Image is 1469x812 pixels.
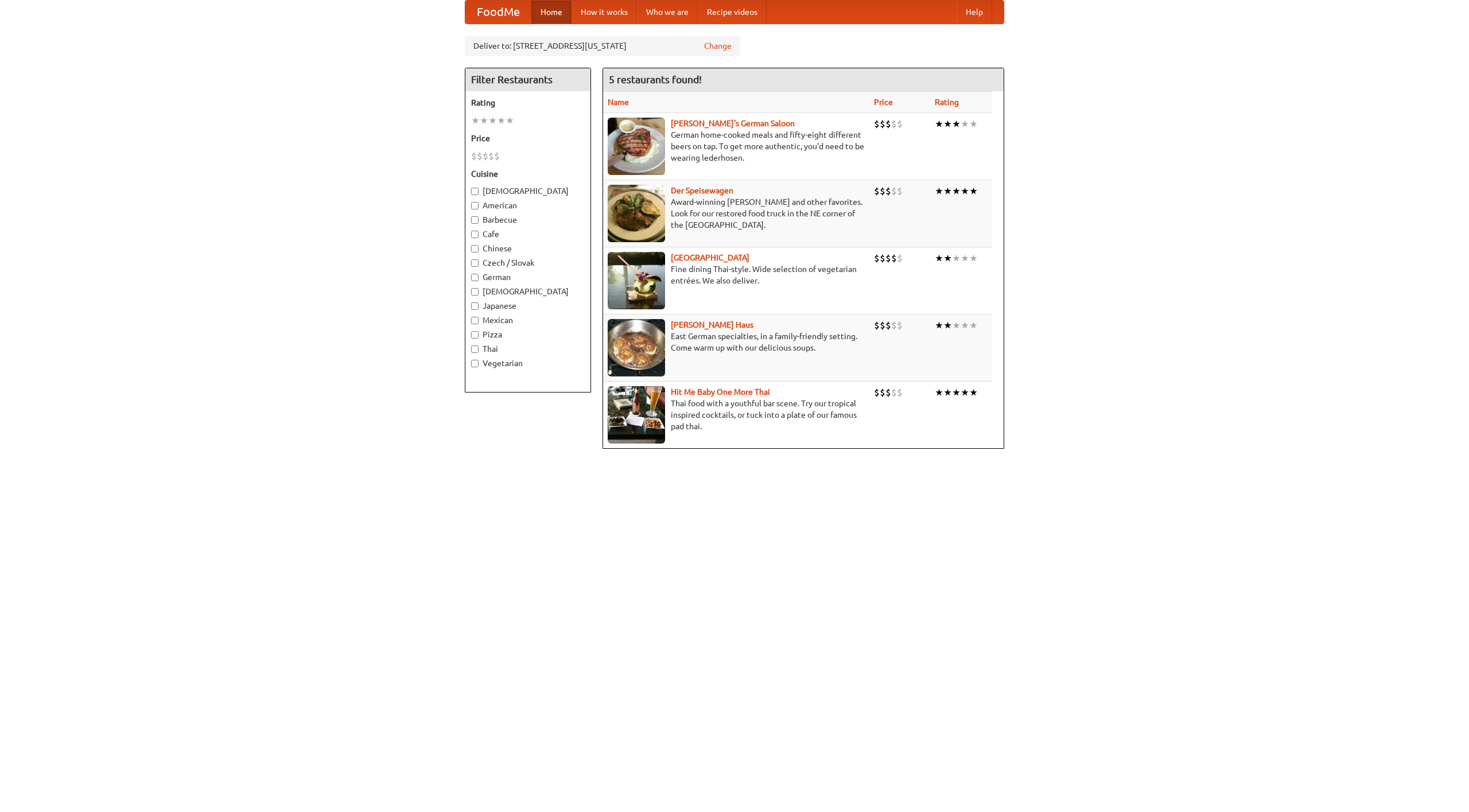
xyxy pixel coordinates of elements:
p: Thai food with a youthful bar scene. Try our tropical inspired cocktails, or tuck into a plate of... [608,398,865,432]
a: Who we are [637,1,698,24]
a: FoodMe [465,1,531,24]
label: [DEMOGRAPHIC_DATA] [471,185,585,197]
ng-pluralize: 5 restaurants found! [609,74,702,85]
li: $ [874,252,880,265]
img: satay.jpg [608,252,665,309]
li: ★ [935,185,943,197]
li: ★ [935,319,943,332]
input: German [471,274,479,281]
li: ★ [969,319,978,332]
img: esthers.jpg [608,118,665,175]
a: Name [608,98,629,107]
li: ★ [497,114,506,127]
label: German [471,271,585,283]
li: $ [885,386,891,399]
li: $ [874,386,880,399]
li: $ [897,386,903,399]
label: Mexican [471,314,585,326]
a: Change [704,40,732,52]
a: Der Speisewagen [671,186,733,195]
li: ★ [961,118,969,130]
a: [PERSON_NAME] Haus [671,320,753,329]
a: [GEOGRAPHIC_DATA] [671,253,749,262]
p: Fine dining Thai-style. Wide selection of vegetarian entrées. We also deliver. [608,263,865,286]
input: [DEMOGRAPHIC_DATA] [471,188,479,195]
p: Award-winning [PERSON_NAME] and other favorites. Look for our restored food truck in the NE corne... [608,196,865,231]
li: ★ [471,114,480,127]
a: Rating [935,98,959,107]
li: $ [483,150,488,162]
a: Help [957,1,992,24]
a: [PERSON_NAME]'s German Saloon [671,119,795,128]
li: $ [477,150,483,162]
li: ★ [943,185,952,197]
a: Home [531,1,572,24]
a: Hit Me Baby One More Thai [671,387,770,397]
p: German home-cooked meals and fifty-eight different beers on tap. To get more authentic, you'd nee... [608,129,865,164]
li: ★ [961,252,969,265]
li: $ [874,185,880,197]
li: ★ [961,319,969,332]
h5: Rating [471,97,585,108]
label: Cafe [471,228,585,240]
li: $ [897,252,903,265]
input: Pizza [471,331,479,339]
input: Chinese [471,245,479,252]
li: $ [897,319,903,332]
li: ★ [952,185,961,197]
li: ★ [943,386,952,399]
li: $ [880,252,885,265]
li: ★ [969,118,978,130]
img: babythai.jpg [608,386,665,444]
li: ★ [969,252,978,265]
label: Vegetarian [471,358,585,369]
li: $ [471,150,477,162]
li: $ [891,386,897,399]
li: ★ [935,118,943,130]
img: kohlhaus.jpg [608,319,665,376]
li: $ [891,118,897,130]
a: Recipe videos [698,1,767,24]
li: $ [488,150,494,162]
h5: Price [471,133,585,144]
li: $ [885,185,891,197]
li: $ [897,118,903,130]
input: Czech / Slovak [471,259,479,267]
h4: Filter Restaurants [465,68,590,91]
label: Barbecue [471,214,585,226]
label: Pizza [471,329,585,340]
li: ★ [488,114,497,127]
input: American [471,202,479,209]
li: ★ [480,114,488,127]
li: $ [891,319,897,332]
li: ★ [935,386,943,399]
p: East German specialties, in a family-friendly setting. Come warm up with our delicious soups. [608,331,865,353]
input: Cafe [471,231,479,238]
li: ★ [969,386,978,399]
input: Thai [471,345,479,353]
a: How it works [572,1,637,24]
input: Vegetarian [471,360,479,367]
input: [DEMOGRAPHIC_DATA] [471,288,479,296]
input: Japanese [471,302,479,310]
input: Mexican [471,317,479,324]
div: Deliver to: [STREET_ADDRESS][US_STATE] [465,36,740,56]
li: ★ [969,185,978,197]
li: $ [880,185,885,197]
label: Japanese [471,300,585,312]
li: ★ [952,252,961,265]
li: ★ [935,252,943,265]
li: ★ [952,386,961,399]
li: $ [885,252,891,265]
label: [DEMOGRAPHIC_DATA] [471,286,585,297]
label: Chinese [471,243,585,254]
li: ★ [943,252,952,265]
label: Thai [471,343,585,355]
li: $ [874,319,880,332]
h5: Cuisine [471,168,585,180]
